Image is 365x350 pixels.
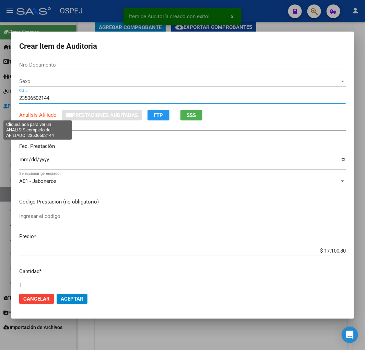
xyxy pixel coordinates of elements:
div: Open Intercom Messenger [342,327,358,343]
button: FTP [148,110,169,120]
span: Análisis Afiliado [19,112,57,118]
h2: Crear Item de Auditoria [19,40,346,53]
span: Cancelar [23,296,50,302]
button: Aceptar [57,294,87,304]
span: SSS [187,112,196,118]
span: FTP [154,112,163,118]
button: Cancelar [19,294,54,304]
p: Cantidad [19,268,346,276]
p: Código Prestación (no obligatorio) [19,198,346,206]
span: Prestaciones Auditadas [72,112,138,118]
button: Prestaciones Auditadas [62,110,142,120]
p: Fec. Prestación [19,142,346,150]
p: Precio [19,233,346,241]
span: Aceptar [61,296,83,302]
button: SSS [180,110,202,120]
span: A01 - Jaboneros [19,178,57,184]
span: Sexo [19,78,340,84]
